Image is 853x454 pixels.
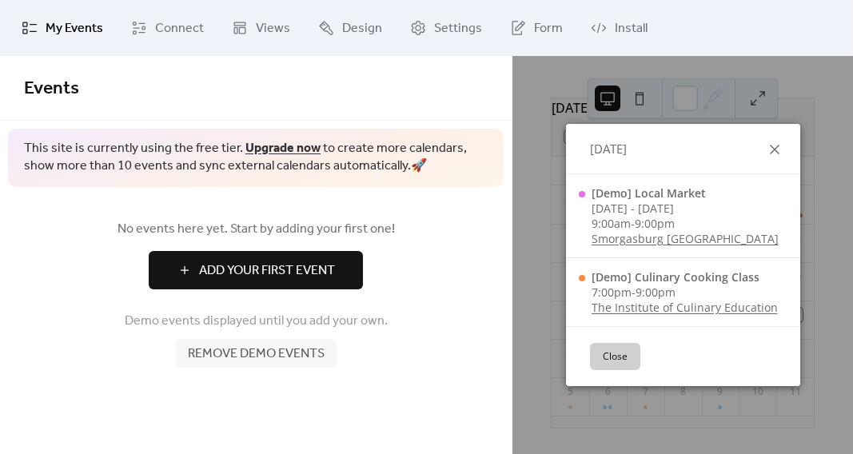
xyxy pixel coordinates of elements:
[46,19,103,38] span: My Events
[398,6,494,50] a: Settings
[24,251,488,289] a: Add Your First Event
[256,19,290,38] span: Views
[592,216,631,231] span: 9:00am
[24,140,488,176] span: This site is currently using the free tier. to create more calendars, show more than 10 events an...
[220,6,302,50] a: Views
[342,19,382,38] span: Design
[590,140,627,158] span: [DATE]
[188,344,325,364] span: Remove demo events
[592,300,778,315] a: The Institute of Culinary Education
[579,6,660,50] a: Install
[592,201,779,216] div: [DATE] - [DATE]
[176,339,337,368] button: Remove demo events
[149,251,363,289] button: Add Your First Event
[199,261,335,281] span: Add Your First Event
[592,285,632,300] span: 7:00pm
[632,285,636,300] span: -
[636,285,676,300] span: 9:00pm
[631,216,635,231] span: -
[10,6,115,50] a: My Events
[24,71,79,106] span: Events
[119,6,216,50] a: Connect
[306,6,394,50] a: Design
[245,136,321,161] a: Upgrade now
[125,312,388,331] span: Demo events displayed until you add your own.
[434,19,482,38] span: Settings
[498,6,575,50] a: Form
[592,231,779,246] a: Smorgasburg [GEOGRAPHIC_DATA]
[592,185,779,201] div: [Demo] Local Market
[592,269,778,285] div: [Demo] Culinary Cooking Class
[24,220,488,239] span: No events here yet. Start by adding your first one!
[590,343,640,370] button: Close
[635,216,675,231] span: 9:00pm
[155,19,204,38] span: Connect
[615,19,648,38] span: Install
[534,19,563,38] span: Form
